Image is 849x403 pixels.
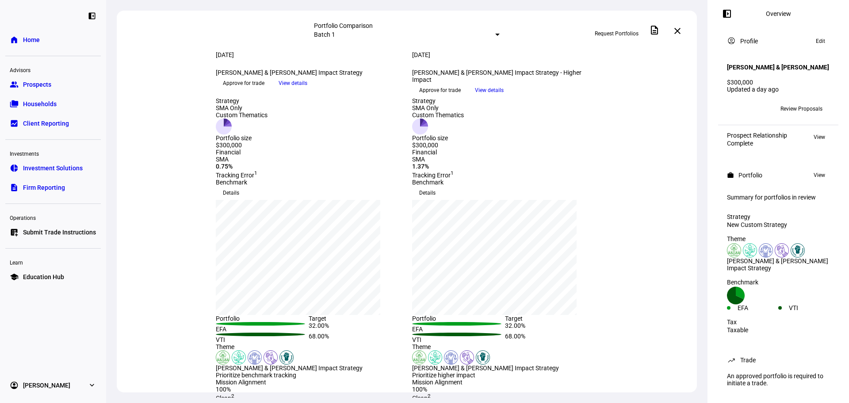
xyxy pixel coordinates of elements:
[216,156,402,163] div: SMA
[23,228,96,237] span: Submit Trade Instructions
[23,273,64,281] span: Education Hub
[216,51,402,58] div: [DATE]
[412,104,464,111] div: SMA Only
[428,393,431,399] sup: 2
[412,365,598,372] div: [PERSON_NAME] & [PERSON_NAME] Impact Strategy
[223,76,264,90] span: Approve for trade
[412,97,464,104] div: Strategy
[476,350,490,365] img: racialJustice.colored.svg
[412,142,464,149] div: $300,000
[231,393,234,399] sup: 2
[5,179,101,196] a: descriptionFirm Reporting
[811,36,830,46] button: Edit
[216,386,402,393] div: 100%
[775,243,789,257] img: poverty.colored.svg
[232,350,246,365] img: climateChange.colored.svg
[216,395,234,402] span: Clean
[23,100,57,108] span: Households
[727,64,829,71] h4: [PERSON_NAME] & [PERSON_NAME]
[727,172,734,179] mat-icon: work
[727,221,830,228] div: New Custom Strategy
[727,356,736,365] mat-icon: trending_up
[816,36,825,46] span: Edit
[10,164,19,173] eth-mat-symbol: pie_chart
[23,183,65,192] span: Firm Reporting
[216,111,268,119] div: Custom Thematics
[738,172,762,179] div: Portfolio
[722,369,835,390] div: An approved portfolio is required to initiate a trade.
[727,86,830,93] div: Updated a day ago
[412,386,598,393] div: 100%
[412,163,598,170] div: 1.37%
[727,36,830,46] eth-panel-overview-card-header: Profile
[743,243,757,257] img: climateChange.colored.svg
[412,336,505,343] div: VTI
[412,179,598,186] div: Benchmark
[272,77,314,90] button: View details
[672,26,683,36] mat-icon: close
[412,200,577,315] div: chart, 1 series
[10,80,19,89] eth-mat-symbol: group
[10,273,19,281] eth-mat-symbol: school
[412,343,598,350] div: Theme
[809,132,830,142] button: View
[216,365,402,372] div: [PERSON_NAME] & [PERSON_NAME] Impact Strategy
[279,350,294,365] img: racialJustice.colored.svg
[309,333,402,343] div: 68.00%
[727,355,830,365] eth-panel-overview-card-header: Trade
[412,134,464,142] div: Portfolio size
[5,63,101,76] div: Advisors
[468,86,511,93] a: View details
[216,104,268,111] div: SMA Only
[744,106,751,112] span: RS
[780,102,822,116] span: Review Proposals
[412,156,598,163] div: SMA
[412,51,598,58] div: [DATE]
[5,31,101,49] a: homeHome
[727,36,736,45] mat-icon: account_circle
[10,183,19,192] eth-mat-symbol: description
[649,25,660,35] mat-icon: description
[309,322,402,333] div: 32.00%
[216,163,402,170] div: 0.75%
[740,38,758,45] div: Profile
[814,132,825,142] span: View
[5,147,101,159] div: Investments
[738,304,778,311] div: EFA
[216,315,309,322] div: Portfolio
[814,170,825,180] span: View
[216,350,230,365] img: deforestation.colored.svg
[10,381,19,390] eth-mat-symbol: account_circle
[216,142,268,149] div: $300,000
[505,333,598,343] div: 68.00%
[10,228,19,237] eth-mat-symbol: list_alt_add
[216,179,402,186] div: Benchmark
[460,350,474,365] img: poverty.colored.svg
[759,243,773,257] img: democracy.colored.svg
[216,172,257,179] span: Tracking Error
[727,257,830,272] div: [PERSON_NAME] & [PERSON_NAME] Impact Strategy
[791,243,805,257] img: racialJustice.colored.svg
[216,149,402,156] div: Financial
[740,357,756,364] div: Trade
[216,69,402,76] div: [PERSON_NAME] & [PERSON_NAME] Impact Strategy
[412,315,505,322] div: Portfolio
[595,27,639,41] span: Request Portfolios
[722,8,732,19] mat-icon: left_panel_open
[727,279,830,286] div: Benchmark
[216,372,402,379] div: Prioritize benchmark tracking
[588,27,646,41] button: Request Portfolios
[809,170,830,180] button: View
[727,326,830,334] div: Taxable
[412,83,468,97] button: Approve for trade
[727,140,787,147] div: Complete
[412,395,431,402] span: Clean
[5,159,101,177] a: pie_chartInvestment Solutions
[412,350,426,365] img: deforestation.colored.svg
[412,372,598,379] div: Prioritize higher impact
[10,35,19,44] eth-mat-symbol: home
[731,106,738,112] span: JC
[254,170,257,176] sup: 1
[23,381,70,390] span: [PERSON_NAME]
[727,319,830,326] div: Tax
